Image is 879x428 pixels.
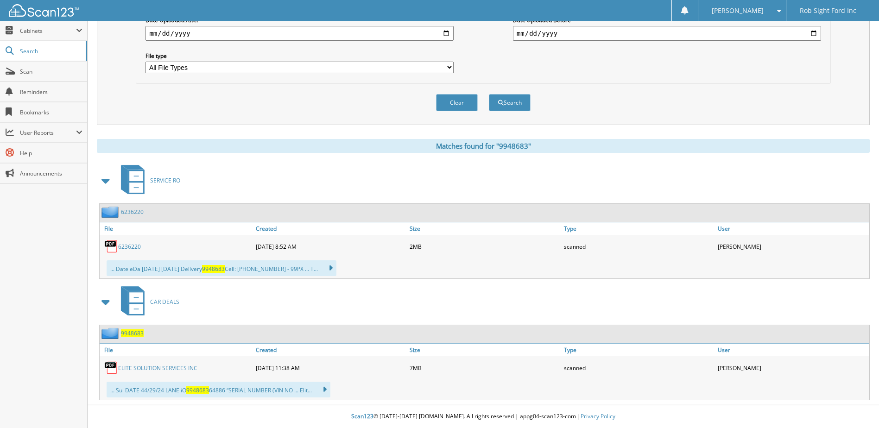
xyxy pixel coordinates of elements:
div: [DATE] 8:52 AM [253,237,407,256]
span: Bookmarks [20,108,82,116]
span: SERVICE RO [150,176,180,184]
span: Scan123 [351,412,373,420]
a: ELITE SOLUTION SERVICES INC [118,364,197,372]
span: Scan [20,68,82,76]
a: Size [407,344,561,356]
a: User [715,222,869,235]
a: User [715,344,869,356]
span: 9948683 [202,265,225,273]
div: ... Date eDa [DATE] [DATE] Delivery Cell: [PHONE_NUMBER] - 99PX ... T... [107,260,336,276]
button: Clear [436,94,478,111]
input: start [145,26,454,41]
span: User Reports [20,129,76,137]
iframe: Chat Widget [833,384,879,428]
span: Announcements [20,170,82,177]
img: folder2.png [101,206,121,218]
div: scanned [562,237,715,256]
img: PDF.png [104,239,118,253]
a: SERVICE RO [115,162,180,199]
div: Matches found for "9948683" [97,139,870,153]
div: scanned [562,359,715,377]
img: PDF.png [104,361,118,375]
span: [PERSON_NAME] [712,8,764,13]
a: 6236220 [121,208,144,216]
a: Privacy Policy [581,412,615,420]
a: File [100,344,253,356]
img: folder2.png [101,327,121,339]
div: 7MB [407,359,561,377]
a: Type [562,222,715,235]
div: [PERSON_NAME] [715,237,869,256]
a: 6236220 [118,243,141,251]
div: ... Sui DATE 44/29/24 LANE iO 64886 “SERIAL NUMBER (VIN NO ... Elit... [107,382,330,397]
button: Search [489,94,531,111]
span: Reminders [20,88,82,96]
span: 9948683 [186,386,209,394]
a: Created [253,344,407,356]
span: Rob Sight Ford Inc [800,8,856,13]
a: Created [253,222,407,235]
div: [DATE] 11:38 AM [253,359,407,377]
input: end [513,26,821,41]
a: CAR DEALS [115,283,179,320]
img: scan123-logo-white.svg [9,4,79,17]
span: CAR DEALS [150,298,179,306]
span: Search [20,47,81,55]
span: Cabinets [20,27,76,35]
div: © [DATE]-[DATE] [DOMAIN_NAME]. All rights reserved | appg04-scan123-com | [88,405,879,428]
span: Help [20,149,82,157]
a: Type [562,344,715,356]
label: File type [145,52,454,60]
a: Size [407,222,561,235]
div: [PERSON_NAME] [715,359,869,377]
div: 2MB [407,237,561,256]
a: 9948683 [121,329,144,337]
a: File [100,222,253,235]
